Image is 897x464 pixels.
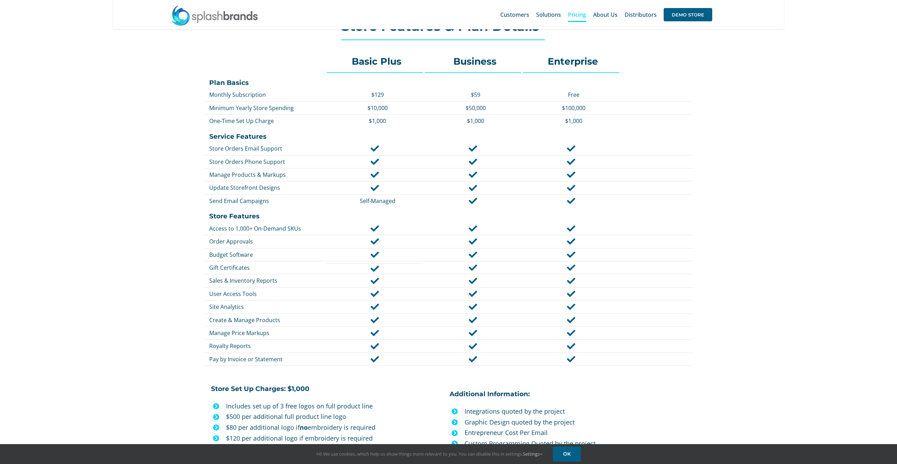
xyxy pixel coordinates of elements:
[528,117,619,125] p: $1,000
[465,427,693,438] p: Entrepreneur Cost Per Email
[664,3,712,26] a: DEMO STORE
[625,12,657,17] span: Distributors
[171,5,258,26] img: SplashBrands.com Logo
[332,104,423,112] p: $10,000
[332,91,423,99] p: $129
[209,184,325,191] p: Update Storefront Designs
[209,355,325,363] p: Pay by Invoice or Statement
[209,238,325,245] p: Order Approvals
[465,417,693,428] p: Graphic Design quoted by the project
[593,12,618,17] span: About Us
[500,3,529,26] a: Customers
[209,117,325,125] p: One-Time Set Up Charge
[453,56,496,67] strong: Business
[500,12,529,17] span: Customers
[226,422,444,433] p: $80 per additional logo if embroidery is required
[209,104,325,112] p: Minimum Yearly Store Spending
[332,117,423,125] p: $1,000
[316,451,542,457] span: Hi! We use cookies, which help us show things more relevant to you. You can disable this in setti...
[209,329,325,337] p: Manage Price Markups
[430,117,521,125] p: $1,000
[548,56,598,67] strong: Enterprise
[664,8,712,21] span: DEMO STORE
[209,290,325,298] p: User Access Tools
[568,12,586,17] span: Pricing
[209,197,325,205] p: Send Email Campaigns
[209,132,267,140] strong: Service Features
[568,3,586,26] a: Pricing
[500,3,712,26] nav: Main Menu Sticky
[341,19,556,33] h2: Store Features & Plan Details
[209,303,325,311] p: Site Analytics
[226,433,444,444] p: $120 per additional logo if embroidery is required
[209,145,325,152] p: Store Orders Email Support
[450,390,530,398] strong: Additional Information:
[352,56,401,67] strong: Basic Plus
[332,197,423,205] p: Self-Managed
[625,3,657,26] a: Distributors
[209,225,325,232] p: Access to 1,000+ On-Demand SKUs
[430,104,521,112] p: $50,000
[536,12,561,17] span: Solutions
[523,451,542,457] a: Settings
[209,342,325,350] p: Royalty Reports
[226,401,444,412] p: Includes set up of 3 free logos on full product line
[465,406,693,417] p: Integrations quoted by the project
[209,171,325,179] p: Manage Products & Markups
[528,91,619,99] p: Free
[528,104,619,112] p: $100,000
[209,264,325,271] p: Gift Certificates
[209,79,249,87] strong: Plan Basics
[226,411,444,422] p: $500 per additional full product line logo
[209,91,325,99] p: Monthly Subscription
[465,438,693,449] p: Custom Programming Quoted by the project
[226,443,444,454] p: $60 per hour to adjust unprepared files
[300,423,308,432] b: no
[209,212,260,220] strong: Store Features
[553,447,581,462] a: OK
[211,385,309,393] strong: Store Set Up Charges: $1,000
[430,91,521,99] p: $59
[209,251,325,259] p: Budget Software
[209,158,325,166] p: Store Orders Phone Support
[209,277,325,284] p: Sales & Inventory Reports
[209,316,325,324] p: Create & Manage Products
